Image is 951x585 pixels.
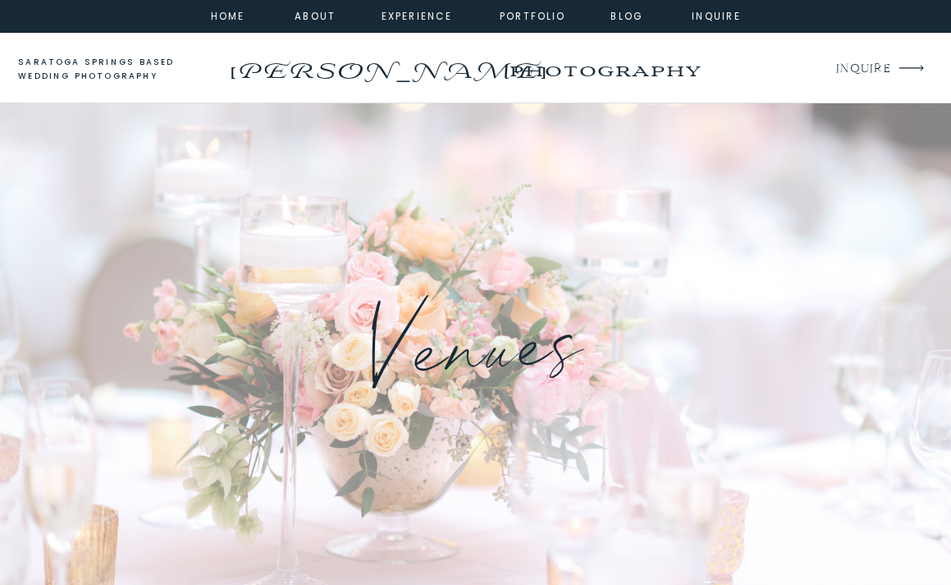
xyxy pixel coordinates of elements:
[18,55,204,85] a: saratoga springs based wedding photography
[836,59,889,80] a: INQUIRE
[138,277,814,428] h1: Venues
[598,8,656,22] a: Blog
[206,8,249,22] a: home
[295,8,330,22] a: about
[499,8,567,22] a: portfolio
[478,48,730,91] a: photography
[226,52,548,77] a: [PERSON_NAME]
[688,8,745,22] a: inquire
[382,8,446,22] a: experience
